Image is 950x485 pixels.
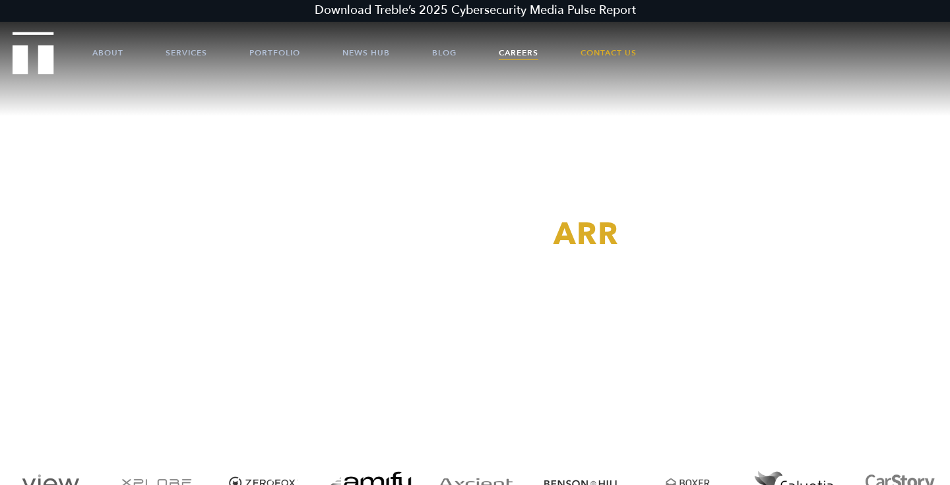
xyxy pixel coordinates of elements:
span: ARR [554,214,619,255]
a: Contact Us [581,33,637,73]
a: Portfolio [249,33,300,73]
a: News Hub [342,33,390,73]
a: Services [166,33,207,73]
a: About [92,33,123,73]
img: Treble logo [13,32,54,74]
a: Careers [499,33,538,73]
a: Blog [432,33,457,73]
